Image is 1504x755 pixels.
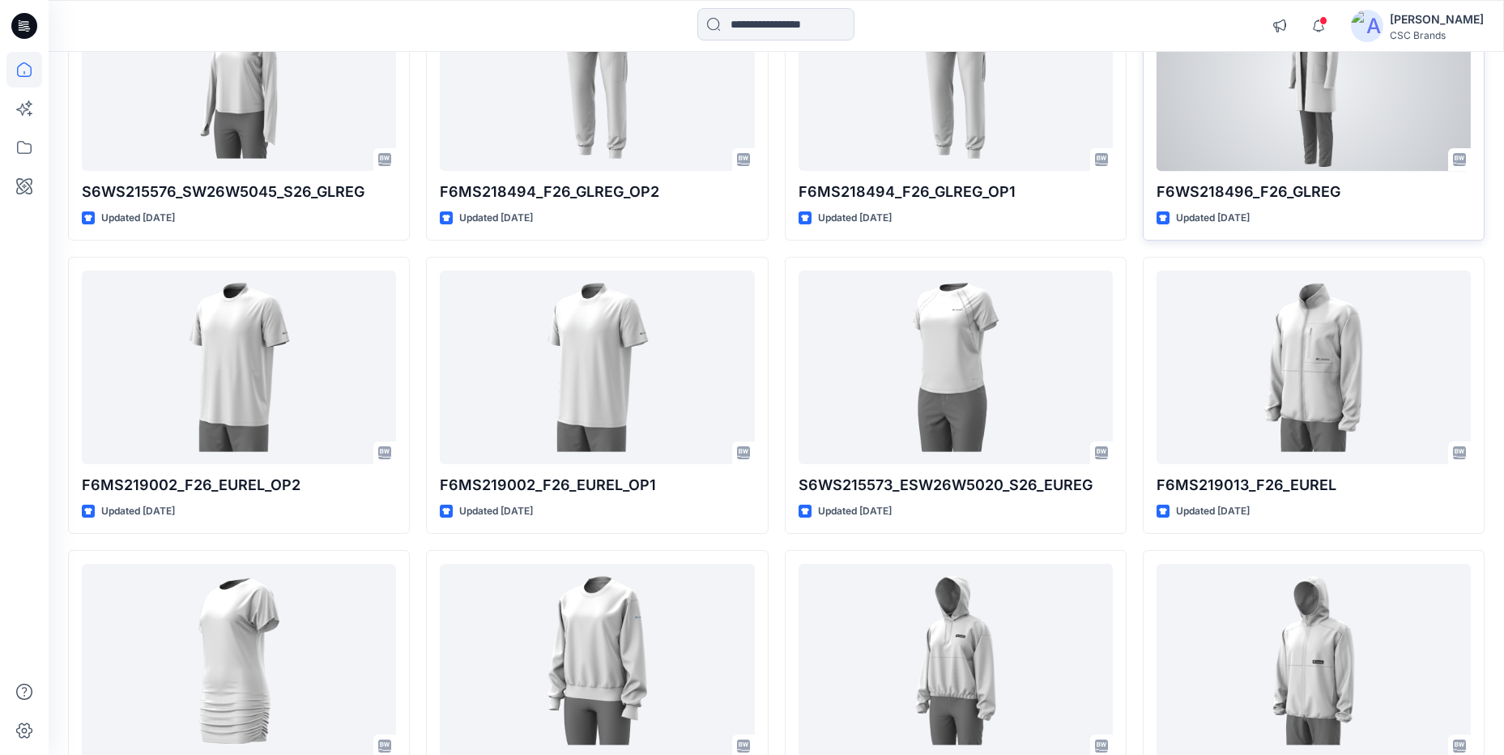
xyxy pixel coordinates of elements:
p: F6MS218494_F26_GLREG_OP2 [440,181,754,203]
p: F6MS219002_F26_EUREL_OP2 [82,474,396,497]
p: F6MS218494_F26_GLREG_OP1 [799,181,1113,203]
p: Updated [DATE] [459,503,533,520]
a: S6WS215573_ESW26W5020_S26_EUREG [799,271,1113,464]
p: S6WS215576_SW26W5045_S26_GLREG [82,181,396,203]
a: F6MS219013_F26_EUREL [1157,271,1471,464]
a: F6MS219002_F26_EUREL_OP1 [440,271,754,464]
p: Updated [DATE] [459,210,533,227]
div: CSC Brands [1390,29,1484,41]
p: F6MS219013_F26_EUREL [1157,474,1471,497]
p: Updated [DATE] [101,210,175,227]
a: F6MS219002_F26_EUREL_OP2 [82,271,396,464]
p: Updated [DATE] [101,503,175,520]
p: Updated [DATE] [1176,503,1250,520]
p: S6WS215573_ESW26W5020_S26_EUREG [799,474,1113,497]
p: Updated [DATE] [818,503,892,520]
p: F6MS219002_F26_EUREL_OP1 [440,474,754,497]
img: avatar [1351,10,1383,42]
div: [PERSON_NAME] [1390,10,1484,29]
p: Updated [DATE] [818,210,892,227]
p: Updated [DATE] [1176,210,1250,227]
p: F6WS218496_F26_GLREG [1157,181,1471,203]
